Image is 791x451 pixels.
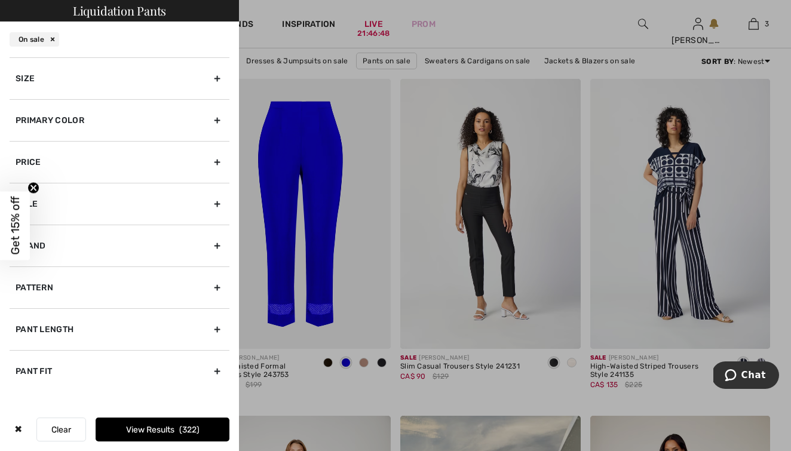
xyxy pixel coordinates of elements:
[10,32,59,47] div: On sale
[27,182,39,194] button: Close teaser
[10,350,229,392] div: Pant Fit
[10,308,229,350] div: Pant Length
[36,418,86,441] button: Clear
[179,425,200,435] span: 322
[8,197,22,255] span: Get 15% off
[10,99,229,141] div: Primary Color
[10,183,229,225] div: Sale
[10,225,229,266] div: Brand
[10,57,229,99] div: Size
[10,141,229,183] div: Price
[713,361,779,391] iframe: Opens a widget where you can chat to one of our agents
[96,418,229,441] button: View Results322
[10,418,27,441] div: ✖
[10,266,229,308] div: Pattern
